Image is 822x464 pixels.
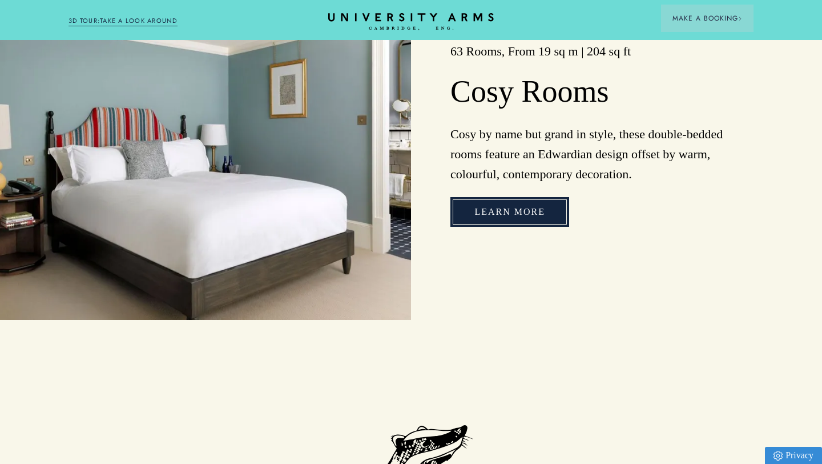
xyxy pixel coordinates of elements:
a: Privacy [765,447,822,464]
a: 3D TOUR:TAKE A LOOK AROUND [68,16,178,26]
img: Arrow icon [738,17,742,21]
p: Cosy by name but grand in style, these double-bedded rooms feature an Edwardian design offset by ... [450,124,753,185]
h2: Cosy Rooms [450,73,753,111]
a: Learn More [450,197,569,227]
h3: 63 Rooms, From 19 sq m | 204 sq ft [450,43,753,60]
button: Make a BookingArrow icon [661,5,753,32]
img: Privacy [773,451,783,461]
a: Home [328,13,494,31]
span: Make a Booking [672,13,742,23]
